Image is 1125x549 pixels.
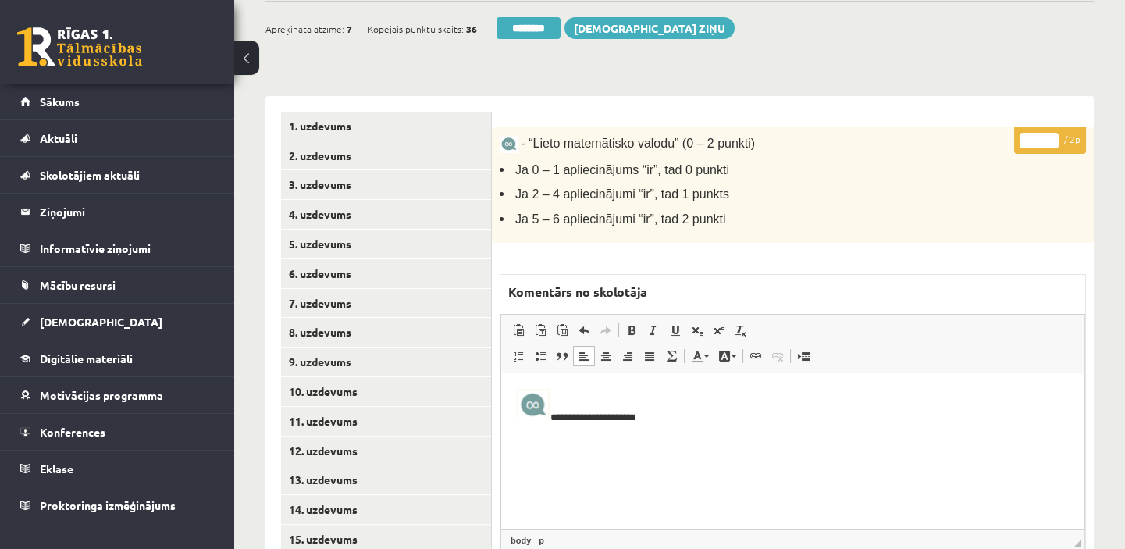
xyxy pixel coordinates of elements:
a: Konferences [20,414,215,450]
span: Sākums [40,94,80,109]
a: Ievietot/noņemt numurētu sarakstu [507,346,529,366]
span: Mācību resursi [40,278,116,292]
a: Izlīdzināt pa labi [617,346,639,366]
a: Math [660,346,682,366]
span: Proktoringa izmēģinājums [40,498,176,512]
a: Rīgas 1. Tālmācības vidusskola [17,27,142,66]
span: Skolotājiem aktuāli [40,168,140,182]
a: Proktoringa izmēģinājums [20,487,215,523]
a: Ielīmēt (vadīšanas taustiņš+V) [507,320,529,340]
span: Aprēķinātā atzīme: [265,17,344,41]
a: Ievietot kā vienkāršu tekstu (vadīšanas taustiņš+pārslēgšanas taustiņš+V) [529,320,551,340]
a: Atcelt (vadīšanas taustiņš+Z) [573,320,595,340]
a: [DEMOGRAPHIC_DATA] [20,304,215,340]
a: 8. uzdevums [281,318,491,347]
span: Kopējais punktu skaits: [368,17,464,41]
a: Fona krāsa [714,346,741,366]
a: Saite (vadīšanas taustiņš+K) [745,346,767,366]
a: 3. uzdevums [281,170,491,199]
a: Ziņojumi [20,194,215,230]
a: Bloka citāts [551,346,573,366]
a: Izlīdzināt malas [639,346,660,366]
a: Augšraksts [708,320,730,340]
a: Treknraksts (vadīšanas taustiņš+B) [621,320,643,340]
legend: Informatīvie ziņojumi [40,230,215,266]
a: Noņemt stilus [730,320,752,340]
a: 7. uzdevums [281,289,491,318]
span: Aktuāli [40,131,77,145]
label: Komentārs no skolotāja [500,275,655,309]
a: Sākums [20,84,215,119]
span: Konferences [40,425,105,439]
a: Ievietot no Worda [551,320,573,340]
a: Aktuāli [20,120,215,156]
a: Motivācijas programma [20,377,215,413]
a: Informatīvie ziņojumi [20,230,215,266]
a: Izlīdzināt pa kreisi [573,346,595,366]
a: 4. uzdevums [281,200,491,229]
a: Skolotājiem aktuāli [20,157,215,193]
a: Apakšraksts [686,320,708,340]
span: Eklase [40,462,73,476]
img: A1x9P9OIUn3nQAAAABJRU5ErkJggg== [500,136,518,153]
span: Motivācijas programma [40,388,163,402]
span: Digitālie materiāli [40,351,133,365]
span: - “Lieto matemātisko valodu” (0 – 2 punkti) [521,137,755,150]
a: Atsaistīt [767,346,789,366]
a: 14. uzdevums [281,495,491,524]
a: Pasvītrojums (vadīšanas taustiņš+U) [664,320,686,340]
a: 5. uzdevums [281,230,491,258]
a: Centrēti [595,346,617,366]
a: Slīpraksts (vadīšanas taustiņš+I) [643,320,664,340]
a: Atkārtot (vadīšanas taustiņš+Y) [595,320,617,340]
a: Ievietot lapas pārtraukumu drukai [792,346,814,366]
span: [DEMOGRAPHIC_DATA] [40,315,162,329]
span: 36 [466,17,477,41]
a: 12. uzdevums [281,437,491,465]
iframe: Bagātinātā teksta redaktors, wiswyg-editor-47433853528220-1760533906-613 [501,373,1084,529]
a: Mācību resursi [20,267,215,303]
span: Ja 0 – 1 apliecinājums “ir”, tad 0 punkti [515,163,729,176]
a: 10. uzdevums [281,377,491,406]
a: 6. uzdevums [281,259,491,288]
span: 7 [347,17,352,41]
a: 2. uzdevums [281,141,491,170]
a: 13. uzdevums [281,465,491,494]
p: / 2p [1014,127,1086,154]
a: [DEMOGRAPHIC_DATA] ziņu [564,17,735,39]
span: Ja 5 – 6 apliecinājumi “ir”, tad 2 punkti [515,212,725,226]
a: 1. uzdevums [281,112,491,141]
a: Digitālie materiāli [20,340,215,376]
span: Ja 2 – 4 apliecinājumi “ir”, tad 1 punkts [515,187,729,201]
legend: Ziņojumi [40,194,215,230]
a: Ievietot/noņemt sarakstu ar aizzīmēm [529,346,551,366]
a: body elements [507,533,534,547]
a: p elements [536,533,547,547]
a: Teksta krāsa [686,346,714,366]
a: 9. uzdevums [281,348,491,376]
a: 11. uzdevums [281,407,491,436]
span: Mērogot [1073,540,1081,547]
a: Eklase [20,451,215,487]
